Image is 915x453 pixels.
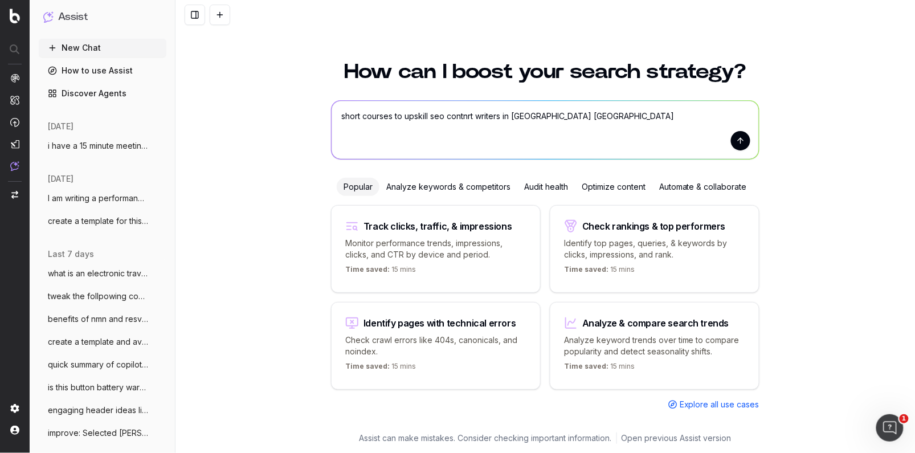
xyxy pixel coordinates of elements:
button: quick summary of copilot create an agent [39,356,166,374]
button: New Chat [39,39,166,57]
p: 15 mins [345,265,416,279]
div: Track clicks, traffic, & impressions [363,222,512,231]
p: 15 mins [564,362,635,376]
a: Explore all use cases [668,399,759,410]
span: tweak the follpowing content to reflect [48,291,148,302]
a: How to use Assist [39,62,166,80]
span: quick summary of copilot create an agent [48,359,148,370]
button: I am writing a performance review and po [39,189,166,207]
span: [DATE] [48,173,73,185]
img: Intelligence [10,95,19,105]
h1: Assist [58,9,88,25]
span: I am writing a performance review and po [48,193,148,204]
img: My account [10,426,19,435]
img: Analytics [10,74,19,83]
p: Assist can make mistakes. Consider checking important information. [360,432,612,444]
span: create a template and average character [48,336,148,348]
a: Discover Agents [39,84,166,103]
div: Optimize content [575,178,652,196]
span: create a template for this header for ou [48,215,148,227]
div: Automate & collaborate [652,178,754,196]
button: improve: Selected [PERSON_NAME] stores a [39,424,166,442]
span: benefits of nmn and resveratrol for 53 y [48,313,148,325]
div: Audit health [517,178,575,196]
span: last 7 days [48,248,94,260]
span: [DATE] [48,121,73,132]
img: Switch project [11,191,18,199]
img: Botify logo [10,9,20,23]
span: improve: Selected [PERSON_NAME] stores a [48,427,148,439]
img: Assist [10,161,19,171]
span: what is an electronic travel authority E [48,268,148,279]
img: Assist [43,11,54,22]
p: Identify top pages, queries, & keywords by clicks, impressions, and rank. [564,238,745,260]
span: i have a 15 minute meeting with a petula [48,140,148,152]
div: Popular [337,178,379,196]
span: Time saved: [345,265,390,274]
button: engaging header ideas like this: Discove [39,401,166,419]
button: i have a 15 minute meeting with a petula [39,137,166,155]
button: create a template for this header for ou [39,212,166,230]
p: 15 mins [345,362,416,376]
button: benefits of nmn and resveratrol for 53 y [39,310,166,328]
div: Analyze & compare search trends [582,319,729,328]
p: 15 mins [564,265,635,279]
span: engaging header ideas like this: Discove [48,405,148,416]
h1: How can I boost your search strategy? [331,62,759,82]
iframe: Intercom live chat [876,414,904,442]
span: Explore all use cases [680,399,759,410]
p: Check crawl errors like 404s, canonicals, and noindex. [345,334,526,357]
button: tweak the follpowing content to reflect [39,287,166,305]
p: Monitor performance trends, impressions, clicks, and CTR by device and period. [345,238,526,260]
img: Activation [10,117,19,127]
span: is this button battery warning in line w [48,382,148,393]
textarea: short courses to upskill seo contnrt writers in [GEOGRAPHIC_DATA] [GEOGRAPHIC_DATA] [332,101,759,159]
span: Time saved: [564,362,608,370]
div: Identify pages with technical errors [363,319,516,328]
span: 1 [900,414,909,423]
button: what is an electronic travel authority E [39,264,166,283]
div: Analyze keywords & competitors [379,178,517,196]
span: Time saved: [564,265,608,274]
button: create a template and average character [39,333,166,351]
button: Assist [43,9,162,25]
button: is this button battery warning in line w [39,378,166,397]
span: Time saved: [345,362,390,370]
p: Analyze keyword trends over time to compare popularity and detect seasonality shifts. [564,334,745,357]
a: Open previous Assist version [622,432,732,444]
div: Check rankings & top performers [582,222,726,231]
img: Setting [10,404,19,413]
img: Studio [10,140,19,149]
